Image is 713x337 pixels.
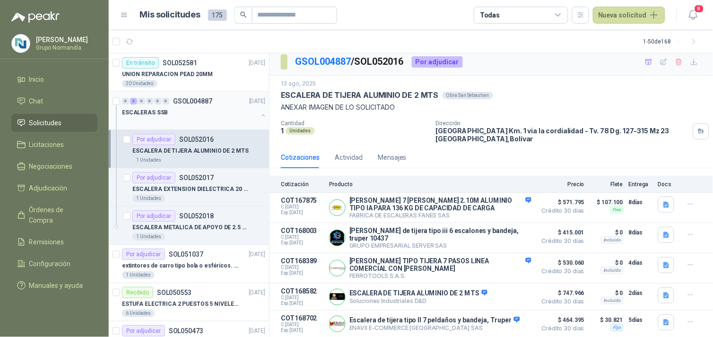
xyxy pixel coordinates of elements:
[349,289,487,298] p: ESCALERA DE TIJERA ALUMINIO DE 2 MTS
[109,53,269,92] a: En tránsitoSOL052581[DATE] UNION REPARACION PEAD 20MM20 Unidades
[11,277,97,294] a: Manuales y ayuda
[122,325,165,337] div: Por adjudicar
[109,168,269,207] a: Por adjudicarSOL052017ESCALERA EXTENSION DIELECTRICA 20 PASOS / 6 MTS - CERTIFICADA1 Unidades
[132,233,165,241] div: 1 Unidades
[537,287,584,299] span: $ 747.966
[281,295,323,301] span: C: [DATE]
[412,56,463,68] div: Por adjudicar
[436,120,690,127] p: Dirección
[173,98,212,104] p: GSOL004887
[281,234,323,240] span: C: [DATE]
[146,98,153,104] div: 0
[629,197,652,208] p: 8 días
[537,299,584,304] span: Crédito 30 días
[179,174,214,181] p: SOL052017
[132,156,165,164] div: 1 Unidades
[349,257,531,272] p: [PERSON_NAME] TIPO TIJERA 7 PASOS LINEA COMERCIAL CON [PERSON_NAME]
[240,11,247,18] span: search
[281,210,323,216] span: Exp: [DATE]
[249,250,265,259] p: [DATE]
[537,227,584,238] span: $ 415.001
[694,4,704,13] span: 8
[122,261,240,270] p: extintores de carro tipo bola o esféricos. Eficacia 21A - 113B
[29,205,88,225] span: Órdenes de Compra
[122,271,155,279] div: 1 Unidades
[349,197,531,212] p: [PERSON_NAME] 7 [PERSON_NAME] 2.10M ALUMINIO TIPO IA PARA 136 KG DE CAPACIDAD DE CARGA
[349,316,520,325] p: Escalera de tijera tipo II 7 peldaños y bandeja, Truper
[122,80,157,87] div: 20 Unidades
[629,287,652,299] p: 2 días
[179,136,214,143] p: SOL052016
[11,11,60,23] img: Logo peakr
[658,181,677,188] p: Docs
[281,120,428,127] p: Cantidad
[132,223,250,232] p: ESCALERA METALICA DE APOYO DE 2.5 MTS CON SOPORTE DE AGARRE Y PISO
[122,108,168,117] p: ESCALERAS SSB
[29,280,83,291] span: Manuales y ayuda
[132,134,175,145] div: Por adjudicar
[12,35,30,52] img: Company Logo
[349,227,531,242] p: [PERSON_NAME] de tijera tipo iii 6 escalones y bandeja, truper 10437
[138,98,145,104] div: 0
[132,210,175,222] div: Por adjudicar
[590,287,623,299] p: $ 0
[29,183,68,193] span: Adjudicación
[601,236,623,244] div: Incluido
[122,300,240,309] p: ESTUFA ELECTRICA 2 PUESTOS 5 NIVELES DE TEMPERATURA 2000 W
[537,326,584,331] span: Crédito 30 días
[537,314,584,326] span: $ 464.395
[11,136,97,154] a: Licitaciones
[537,238,584,244] span: Crédito 30 días
[249,327,265,336] p: [DATE]
[537,181,584,188] p: Precio
[208,9,227,21] span: 175
[286,127,315,135] div: Unidades
[140,8,200,22] h1: Mis solicitudes
[122,57,159,69] div: En tránsito
[157,289,191,296] p: SOL050553
[11,233,97,251] a: Remisiones
[590,181,623,188] p: Flete
[29,118,62,128] span: Solicitudes
[629,257,652,268] p: 4 días
[163,60,197,66] p: SOL052581
[281,287,323,295] p: COT168582
[154,98,161,104] div: 0
[36,36,95,43] p: [PERSON_NAME]
[349,212,531,219] p: FABRICA DE ESCALERAS FANES SAS
[643,34,702,49] div: 1 - 50 de 168
[281,102,702,112] p: ANEXAR IMAGEN DE LO SOLICITADO
[295,54,404,69] p: / SOL052016
[610,324,623,331] div: Fijo
[281,204,323,210] span: C: [DATE]
[11,92,97,110] a: Chat
[130,98,137,104] div: 3
[590,314,623,326] p: $ 30.821
[132,195,165,202] div: 1 Unidades
[330,289,345,305] img: Company Logo
[330,200,345,216] img: Company Logo
[29,96,43,106] span: Chat
[593,7,665,24] button: Nueva solicitud
[281,152,320,163] div: Cotizaciones
[537,268,584,274] span: Crédito 30 días
[29,259,71,269] span: Configuración
[330,316,345,332] img: Company Logo
[281,240,323,246] span: Exp: [DATE]
[109,130,269,168] a: Por adjudicarSOL052016ESCALERA DE TIJERA ALUMINIO DE 2 MTS1 Unidades
[109,245,269,283] a: Por adjudicarSOL051037[DATE] extintores de carro tipo bola o esféricos. Eficacia 21A - 113B1 Unid...
[610,206,623,214] div: Flex
[295,56,351,67] a: GSOL004887
[330,260,345,276] img: Company Logo
[281,79,316,88] p: 13 ago, 2025
[109,207,269,245] a: Por adjudicarSOL052018ESCALERA METALICA DE APOYO DE 2.5 MTS CON SOPORTE DE AGARRE Y PISO1 Unidades
[480,10,500,20] div: Todas
[330,230,345,246] img: Company Logo
[601,297,623,304] div: Incluido
[109,283,269,321] a: RecibidoSOL050553[DATE] ESTUFA ELECTRICA 2 PUESTOS 5 NIVELES DE TEMPERATURA 2000 W6 Unidades
[335,152,363,163] div: Actividad
[122,249,165,260] div: Por adjudicar
[601,267,623,274] div: Incluido
[29,139,64,150] span: Licitaciones
[11,157,97,175] a: Negociaciones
